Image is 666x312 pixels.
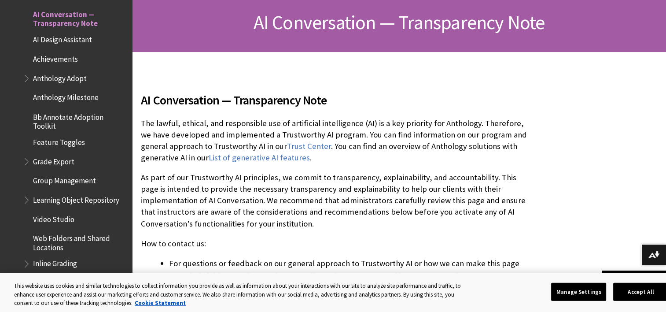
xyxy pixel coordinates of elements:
span: AI Conversation — Transparency Note [253,10,545,34]
a: Back to top [602,271,666,287]
span: AI Design Assistant [33,33,92,45]
a: More information about your privacy, opens in a new tab [135,299,186,307]
span: Inline Grading [33,256,77,268]
a: [EMAIL_ADDRESS][DOMAIN_NAME] [334,271,458,281]
span: Web Folders and Shared Locations [33,231,126,252]
span: Anthology Milestone [33,90,99,102]
span: Bb Annotate Adoption Toolkit [33,109,126,130]
button: Manage Settings [551,282,606,301]
span: AI Conversation — Transparency Note [141,91,527,109]
p: The lawful, ethical, and responsible use of artificial intelligence (AI) is a key priority for An... [141,118,527,164]
p: How to contact us: [141,238,527,249]
a: List of generative AI features [209,152,310,163]
li: For questions or feedback on our general approach to Trustworthy AI or how we can make this page ... [169,257,527,282]
span: Grade Export [33,154,74,166]
span: Achievements [33,52,78,63]
p: As part of our Trustworthy AI principles, we commit to transparency, explainability, and accounta... [141,172,527,230]
span: Learning Object Repository [33,192,119,204]
span: AI Conversation — Transparency Note [33,7,126,28]
div: This website uses cookies and similar technologies to collect information you provide as well as ... [14,282,466,308]
span: Anthology Adopt [33,71,87,83]
span: Video Studio [33,212,74,223]
a: Trust Center [287,141,331,152]
span: Group Management [33,173,96,185]
span: Feature Toggles [33,134,85,146]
